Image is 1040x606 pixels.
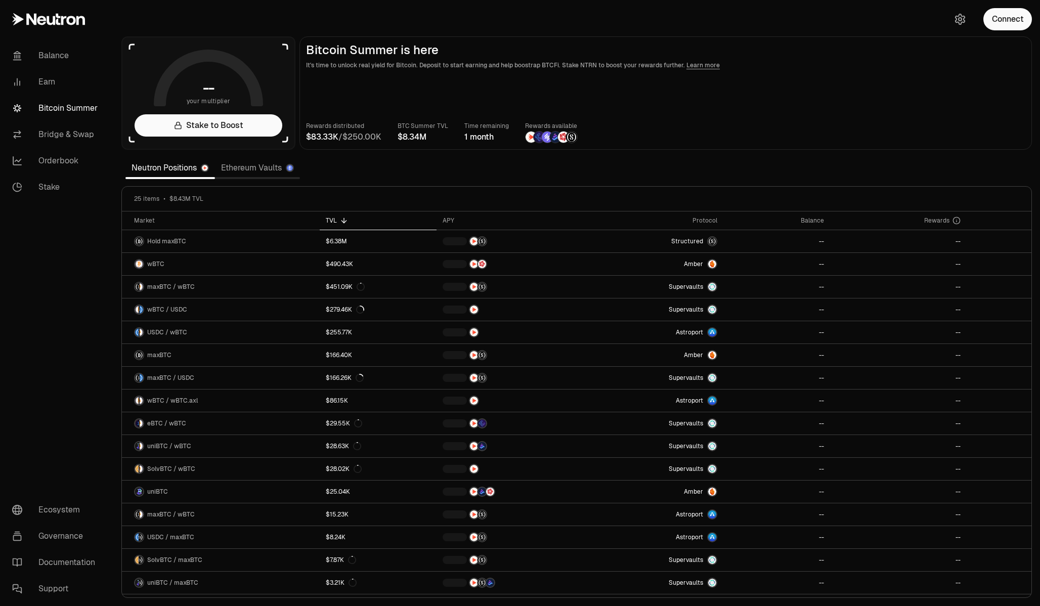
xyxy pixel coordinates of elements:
[443,327,579,337] button: NTRN
[4,121,109,148] a: Bridge & Swap
[306,121,381,131] p: Rewards distributed
[147,283,195,291] span: maxBTC / wBTC
[326,260,353,268] div: $490.43K
[585,412,724,435] a: SupervaultsSupervaults
[443,236,579,246] button: NTRNStructured Points
[830,367,967,389] a: --
[723,526,830,548] a: --
[326,217,430,225] div: TVL
[135,260,143,268] img: wBTC Logo
[708,306,716,314] img: Supervaults
[723,481,830,503] a: --
[686,61,720,69] a: Learn more
[147,237,186,245] span: Hold maxBTC
[708,419,716,427] img: Supervaults
[470,306,478,314] img: NTRN
[140,419,143,427] img: wBTC Logo
[4,523,109,549] a: Governance
[140,465,143,473] img: wBTC Logo
[708,260,716,268] img: Amber
[924,217,949,225] span: Rewards
[320,253,437,275] a: $490.43K
[122,549,320,571] a: SolvBTC LogomaxBTC LogoSolvBTC / maxBTC
[437,389,585,412] a: NTRN
[306,60,1025,70] p: It's time to unlock real yield for Bitcoin. Deposit to start earning and help boostrap BTCFi. Sta...
[464,121,509,131] p: Time remaining
[723,276,830,298] a: --
[320,367,437,389] a: $166.26K
[550,132,561,143] img: Bedrock Diamonds
[708,579,716,587] img: Supervaults
[135,510,139,518] img: maxBTC Logo
[320,572,437,594] a: $3.21K
[135,351,143,359] img: maxBTC Logo
[326,419,362,427] div: $29.55K
[320,276,437,298] a: $451.09K
[669,579,703,587] span: Supervaults
[478,374,486,382] img: Structured Points
[585,321,724,343] a: Astroport
[140,579,143,587] img: maxBTC Logo
[320,412,437,435] a: $29.55K
[830,458,967,480] a: --
[140,283,143,291] img: wBTC Logo
[147,306,187,314] span: wBTC / USDC
[140,328,143,336] img: wBTC Logo
[320,435,437,457] a: $28.63K
[470,488,478,496] img: NTRN
[464,131,509,143] div: 1 month
[437,298,585,321] a: NTRN
[4,69,109,95] a: Earn
[585,458,724,480] a: SupervaultsSupervaults
[669,283,703,291] span: Supervaults
[147,419,186,427] span: eBTC / wBTC
[470,556,478,564] img: NTRN
[140,442,143,450] img: wBTC Logo
[676,510,703,518] span: Astroport
[122,253,320,275] a: wBTC LogowBTC
[830,321,967,343] a: --
[830,435,967,457] a: --
[147,260,164,268] span: wBTC
[585,276,724,298] a: SupervaultsSupervaults
[591,217,718,225] div: Protocol
[326,488,350,496] div: $25.04K
[122,298,320,321] a: wBTC LogoUSDC LogowBTC / USDC
[585,481,724,503] a: AmberAmber
[306,43,1025,57] h2: Bitcoin Summer is here
[585,572,724,594] a: SupervaultsSupervaults
[135,397,139,405] img: wBTC Logo
[140,510,143,518] img: wBTC Logo
[443,305,579,315] button: NTRN
[437,526,585,548] a: NTRNStructured Points
[202,165,208,171] img: Neutron Logo
[478,510,486,518] img: Structured Points
[830,526,967,548] a: --
[708,374,716,382] img: Supervaults
[669,556,703,564] span: Supervaults
[585,435,724,457] a: SupervaultsSupervaults
[708,556,716,564] img: Supervaults
[830,253,967,275] a: --
[669,419,703,427] span: Supervaults
[140,533,143,541] img: maxBTC Logo
[437,344,585,366] a: NTRNStructured Points
[684,488,703,496] span: Amber
[4,549,109,576] a: Documentation
[723,321,830,343] a: --
[125,158,215,178] a: Neutron Positions
[437,412,585,435] a: NTRNEtherFi Points
[398,121,448,131] p: BTC Summer TVL
[669,374,703,382] span: Supervaults
[122,435,320,457] a: uniBTC LogowBTC LogouniBTC / wBTC
[443,441,579,451] button: NTRNBedrock Diamonds
[470,328,478,336] img: NTRN
[4,576,109,602] a: Support
[4,95,109,121] a: Bitcoin Summer
[684,260,703,268] span: Amber
[147,397,198,405] span: wBTC / wBTC.axl
[708,351,716,359] img: Amber
[443,487,579,497] button: NTRNBedrock DiamondsMars Fragments
[326,283,365,291] div: $451.09K
[470,442,478,450] img: NTRN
